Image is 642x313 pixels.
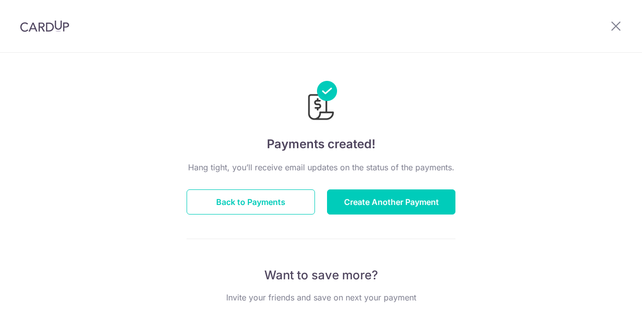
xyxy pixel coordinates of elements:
p: Hang tight, you’ll receive email updates on the status of the payments. [187,161,455,173]
img: CardUp [20,20,69,32]
img: Payments [305,81,337,123]
p: Invite your friends and save on next your payment [187,291,455,303]
h4: Payments created! [187,135,455,153]
p: Want to save more? [187,267,455,283]
button: Back to Payments [187,189,315,215]
button: Create Another Payment [327,189,455,215]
